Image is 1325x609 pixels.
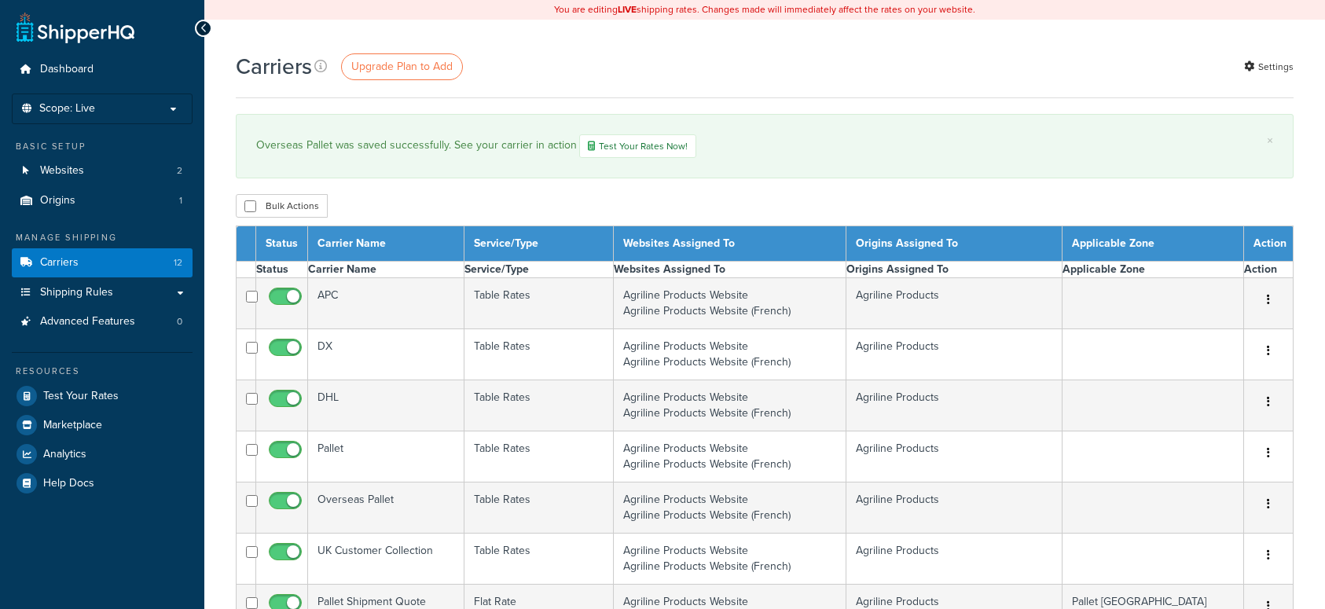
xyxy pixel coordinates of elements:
a: × [1267,134,1273,147]
span: 1 [179,194,182,207]
td: UK Customer Collection [308,534,464,585]
td: Table Rates [464,431,613,482]
span: Test Your Rates [43,390,119,403]
td: Table Rates [464,278,613,329]
td: Agriline Products Website Agriline Products Website (French) [613,278,846,329]
th: Websites Assigned To [613,262,846,278]
td: Agriline Products [846,534,1063,585]
td: Agriline Products Website Agriline Products Website (French) [613,380,846,431]
a: Test Your Rates [12,382,193,410]
th: Carrier Name [308,226,464,262]
th: Action [1244,262,1294,278]
span: Scope: Live [39,102,95,116]
a: Dashboard [12,55,193,84]
span: 0 [177,315,182,328]
div: Basic Setup [12,140,193,153]
a: Analytics [12,440,193,468]
td: Agriline Products [846,278,1063,329]
li: Carriers [12,248,193,277]
th: Service/Type [464,226,613,262]
td: Agriline Products Website Agriline Products Website (French) [613,431,846,482]
span: Upgrade Plan to Add [351,58,453,75]
a: Marketplace [12,411,193,439]
li: Websites [12,156,193,185]
td: Agriline Products [846,380,1063,431]
td: APC [308,278,464,329]
td: DHL [308,380,464,431]
th: Origins Assigned To [846,226,1063,262]
div: Resources [12,365,193,378]
span: Marketplace [43,419,102,432]
td: Agriline Products Website Agriline Products Website (French) [613,534,846,585]
th: Status [256,226,308,262]
a: Upgrade Plan to Add [341,53,463,80]
a: Settings [1244,56,1294,78]
span: 2 [177,164,182,178]
b: LIVE [618,2,637,17]
span: 12 [174,256,182,270]
th: Status [256,262,308,278]
a: Test Your Rates Now! [579,134,696,158]
button: Bulk Actions [236,194,328,218]
td: Pallet [308,431,464,482]
a: Help Docs [12,469,193,497]
th: Origins Assigned To [846,262,1063,278]
th: Applicable Zone [1063,262,1244,278]
td: Overseas Pallet [308,482,464,534]
td: Agriline Products [846,329,1063,380]
td: DX [308,329,464,380]
h1: Carriers [236,51,312,82]
a: Origins 1 [12,186,193,215]
td: Table Rates [464,329,613,380]
a: Shipping Rules [12,278,193,307]
td: Agriline Products Website Agriline Products Website (French) [613,329,846,380]
div: Manage Shipping [12,231,193,244]
th: Service/Type [464,262,613,278]
span: Advanced Features [40,315,135,328]
span: Shipping Rules [40,286,113,299]
th: Websites Assigned To [613,226,846,262]
td: Table Rates [464,482,613,534]
td: Table Rates [464,534,613,585]
td: Agriline Products [846,431,1063,482]
div: Overseas Pallet was saved successfully. See your carrier in action [256,134,1273,158]
span: Origins [40,194,75,207]
a: Websites 2 [12,156,193,185]
span: Websites [40,164,84,178]
li: Origins [12,186,193,215]
li: Advanced Features [12,307,193,336]
th: Carrier Name [308,262,464,278]
td: Agriline Products Website Agriline Products Website (French) [613,482,846,534]
th: Action [1244,226,1294,262]
a: Advanced Features 0 [12,307,193,336]
span: Analytics [43,448,86,461]
td: Agriline Products [846,482,1063,534]
span: Carriers [40,256,79,270]
a: ShipperHQ Home [17,12,134,43]
span: Dashboard [40,63,94,76]
a: Carriers 12 [12,248,193,277]
span: Help Docs [43,477,94,490]
th: Applicable Zone [1063,226,1244,262]
td: Table Rates [464,380,613,431]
